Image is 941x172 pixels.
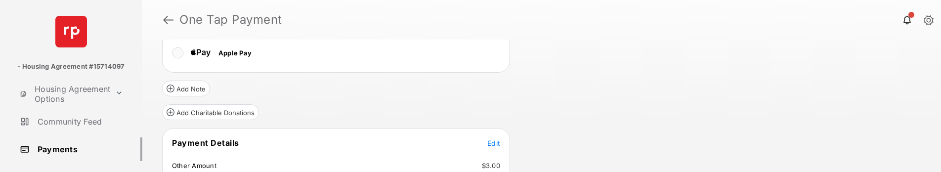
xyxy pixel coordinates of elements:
[162,104,259,120] button: Add Charitable Donations
[481,161,501,170] td: $3.00
[487,139,500,147] span: Edit
[55,16,87,47] img: svg+xml;base64,PHN2ZyB4bWxucz0iaHR0cDovL3d3dy53My5vcmcvMjAwMC9zdmciIHdpZHRoPSI2NCIgaGVpZ2h0PSI2NC...
[16,137,142,161] a: Payments
[171,161,217,170] td: Other Amount
[487,138,500,148] button: Edit
[179,14,282,26] strong: One Tap Payment
[17,62,125,72] p: - Housing Agreement #15714097
[218,49,252,57] span: Apple Pay
[172,138,239,148] span: Payment Details
[162,81,210,96] button: Add Note
[16,82,111,106] a: Housing Agreement Options
[16,110,142,133] a: Community Feed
